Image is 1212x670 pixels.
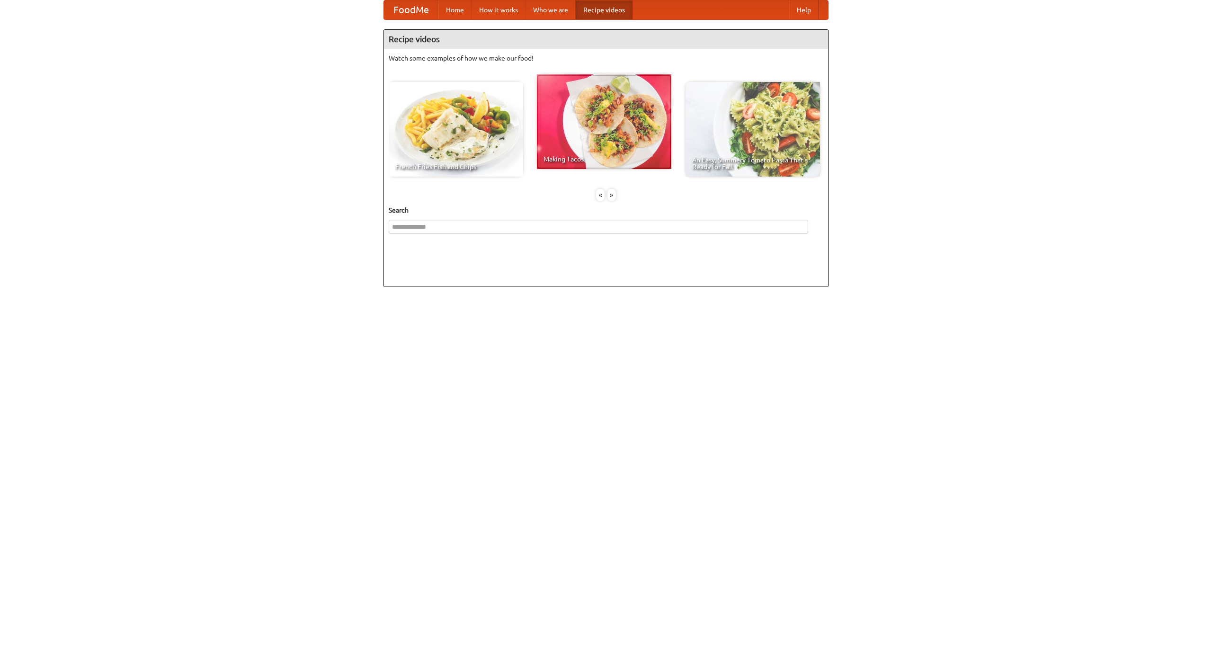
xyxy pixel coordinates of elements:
[438,0,472,19] a: Home
[389,82,523,177] a: French Fries Fish and Chips
[389,54,823,63] p: Watch some examples of how we make our food!
[692,157,813,170] span: An Easy, Summery Tomato Pasta That's Ready for Fall
[686,82,820,177] a: An Easy, Summery Tomato Pasta That's Ready for Fall
[537,74,671,169] a: Making Tacos
[384,30,828,49] h4: Recipe videos
[526,0,576,19] a: Who we are
[596,189,605,201] div: «
[544,156,665,162] span: Making Tacos
[389,205,823,215] h5: Search
[789,0,819,19] a: Help
[576,0,633,19] a: Recipe videos
[395,163,517,170] span: French Fries Fish and Chips
[384,0,438,19] a: FoodMe
[472,0,526,19] a: How it works
[607,189,616,201] div: »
